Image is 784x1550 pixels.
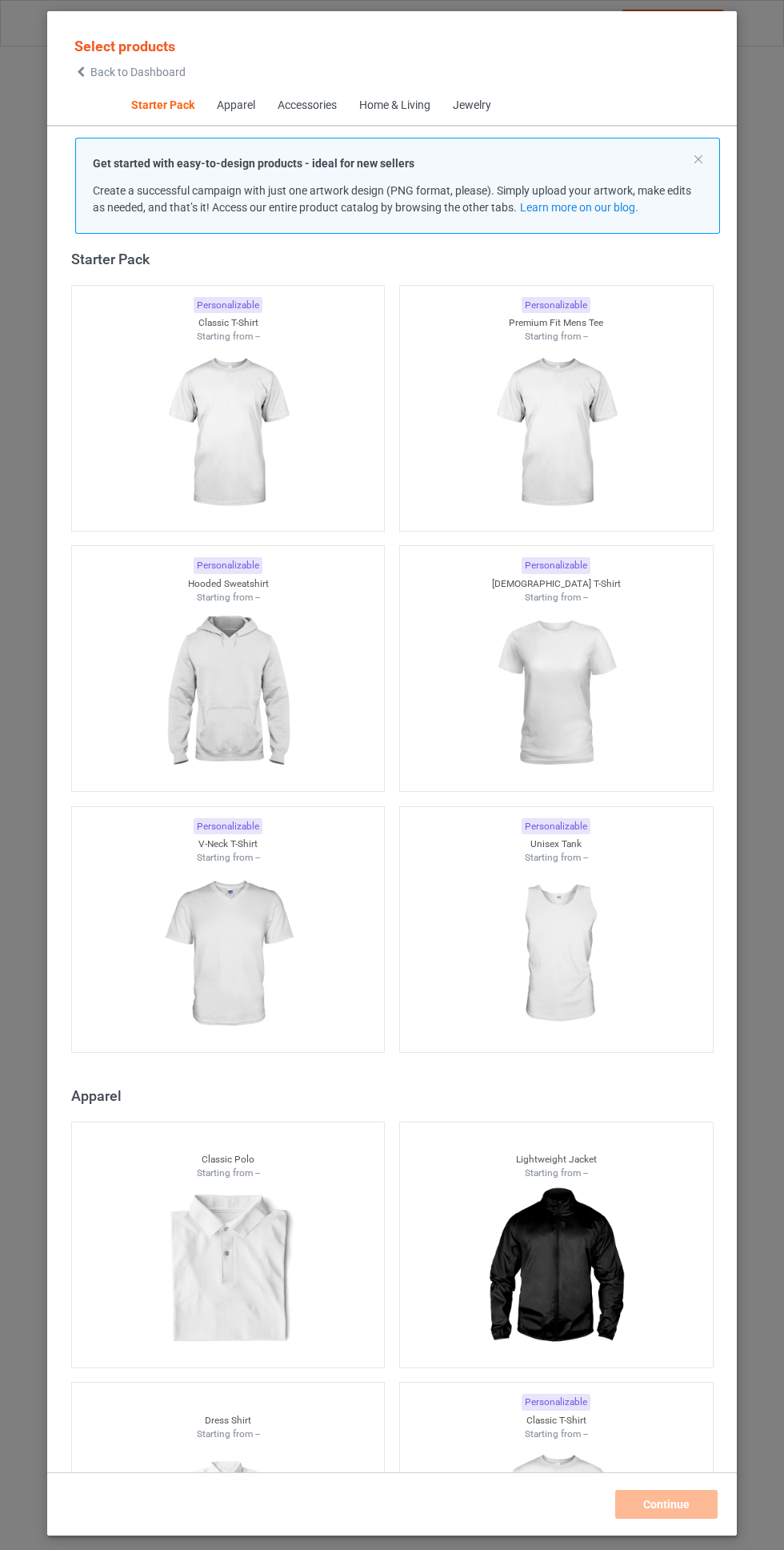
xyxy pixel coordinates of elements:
[400,837,713,851] div: Unisex Tank
[74,38,175,54] span: Select products
[72,851,385,865] div: Starting from --
[400,330,713,343] div: Starting from --
[358,98,430,114] div: Home & Living
[71,1086,721,1105] div: Apparel
[72,1167,385,1180] div: Starting from --
[72,1414,385,1428] div: Dress Shirt
[72,1153,385,1167] div: Classic Polo
[522,1394,590,1411] div: Personalizable
[484,604,627,783] img: regular.jpg
[71,250,721,268] div: Starter Pack
[72,1428,385,1441] div: Starting from --
[156,604,299,783] img: regular.jpg
[93,157,414,170] strong: Get started with easy-to-design products - ideal for new sellers
[156,343,299,523] img: regular.jpg
[400,577,713,591] div: [DEMOGRAPHIC_DATA] T-Shirt
[194,557,262,574] div: Personalizable
[72,837,385,851] div: V-Neck T-Shirt
[277,98,336,114] div: Accessories
[484,1180,627,1359] img: regular.jpg
[400,316,713,330] div: Premium Fit Mens Tee
[72,316,385,330] div: Classic T-Shirt
[400,851,713,865] div: Starting from --
[72,591,385,604] div: Starting from --
[400,1167,713,1180] div: Starting from --
[119,86,205,125] span: Starter Pack
[522,557,590,574] div: Personalizable
[400,1414,713,1428] div: Classic T-Shirt
[484,865,627,1044] img: regular.jpg
[400,1428,713,1441] div: Starting from --
[400,591,713,604] div: Starting from --
[194,297,262,314] div: Personalizable
[484,343,627,523] img: regular.jpg
[156,1180,299,1359] img: regular.jpg
[400,1153,713,1167] div: Lightweight Jacket
[522,818,590,835] div: Personalizable
[93,184,691,214] span: Create a successful campaign with just one artwork design (PNG format, please). Simply upload you...
[72,330,385,343] div: Starting from --
[156,865,299,1044] img: regular.jpg
[452,98,490,114] div: Jewelry
[522,297,590,314] div: Personalizable
[519,201,638,214] a: Learn more on our blog.
[216,98,254,114] div: Apparel
[90,66,186,78] span: Back to Dashboard
[72,577,385,591] div: Hooded Sweatshirt
[194,818,262,835] div: Personalizable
